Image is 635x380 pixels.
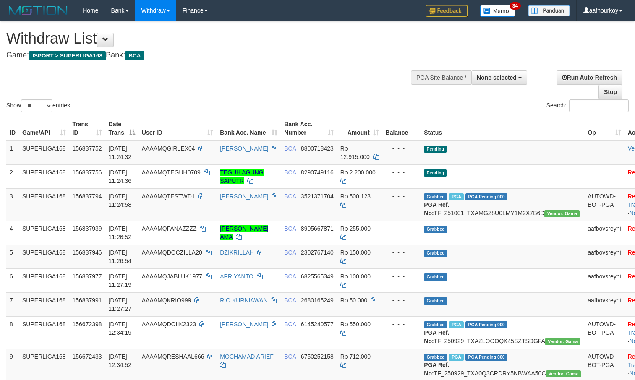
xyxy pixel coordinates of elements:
span: Pending [424,146,447,153]
th: Amount: activate to sort column ascending [337,117,382,141]
span: 156837946 [73,249,102,256]
span: Vendor URL: https://trx31.1velocity.biz [545,338,580,345]
span: 156837756 [73,169,102,176]
span: Copy 2680165249 to clipboard [301,297,334,304]
th: ID [6,117,19,141]
div: - - - [386,224,418,233]
span: BCA [284,193,296,200]
a: [PERSON_NAME] [220,321,268,328]
th: Bank Acc. Name: activate to sort column ascending [217,117,281,141]
span: 156672398 [73,321,102,328]
span: AAAAMQRESHAAL666 [142,353,204,360]
div: PGA Site Balance / [411,70,471,85]
span: Vendor URL: https://trx31.1velocity.biz [546,370,581,377]
td: 8 [6,316,19,349]
span: AAAAMQDOCZILLA20 [142,249,202,256]
span: 156837991 [73,297,102,304]
td: 2 [6,164,19,188]
td: SUPERLIGA168 [19,141,69,165]
td: 3 [6,188,19,221]
th: User ID: activate to sort column ascending [138,117,217,141]
span: BCA [284,249,296,256]
span: ISPORT > SUPERLIGA168 [29,51,106,60]
h1: Withdraw List [6,30,415,47]
span: Rp 12.915.000 [340,145,370,160]
span: [DATE] 11:26:52 [109,225,132,240]
span: AAAAMQFANAZZZZ [142,225,197,232]
span: Grabbed [424,250,447,257]
span: BCA [284,169,296,176]
td: 7 [6,292,19,316]
td: TF_251001_TXAMGZ8U0LMY1M2X7B6D [421,188,584,221]
select: Showentries [21,99,52,112]
span: BCA [284,353,296,360]
b: PGA Ref. No: [424,362,449,377]
span: Marked by aafsoycanthlai [449,354,464,361]
span: 156837752 [73,145,102,152]
a: [PERSON_NAME] AMA [220,225,268,240]
div: - - - [386,320,418,328]
a: Run Auto-Refresh [557,70,622,85]
span: Grabbed [424,226,447,233]
td: aafbovsreyni [584,245,624,268]
td: 6 [6,268,19,292]
img: Feedback.jpg [426,5,468,17]
span: Copy 8905667871 to clipboard [301,225,334,232]
span: PGA Pending [465,354,507,361]
td: aafbovsreyni [584,268,624,292]
span: PGA Pending [465,193,507,200]
span: Marked by aafsoycanthlai [449,321,464,328]
input: Search: [569,99,629,112]
th: Game/API: activate to sort column ascending [19,117,69,141]
span: AAAAMQKRIO999 [142,297,191,304]
span: Pending [424,169,447,177]
th: Op: activate to sort column ascending [584,117,624,141]
label: Search: [546,99,629,112]
td: TF_250929_TXAZLOOOQK45SZTSDGFA [421,316,584,349]
span: Copy 8800718423 to clipboard [301,145,334,152]
img: MOTION_logo.png [6,4,70,17]
span: Copy 2302767140 to clipboard [301,249,334,256]
span: Grabbed [424,273,447,281]
span: [DATE] 12:34:19 [109,321,132,336]
span: None selected [477,74,517,81]
span: 156837977 [73,273,102,280]
a: [PERSON_NAME] [220,193,268,200]
a: MOCHAMAD ARIEF [220,353,274,360]
a: Stop [598,85,622,99]
span: BCA [125,51,144,60]
span: AAAAMQDOIIK2323 [142,321,196,328]
span: Copy 6145240577 to clipboard [301,321,334,328]
span: [DATE] 11:26:54 [109,249,132,264]
span: 34 [510,2,521,10]
span: Rp 100.000 [340,273,371,280]
span: Copy 3521371704 to clipboard [301,193,334,200]
span: BCA [284,145,296,152]
span: Rp 2.200.000 [340,169,376,176]
span: [DATE] 11:24:32 [109,145,132,160]
span: Grabbed [424,297,447,305]
span: AAAAMQGIRLEX04 [142,145,195,152]
span: [DATE] 12:34:52 [109,353,132,368]
div: - - - [386,352,418,361]
td: SUPERLIGA168 [19,221,69,245]
a: [PERSON_NAME] [220,145,268,152]
td: SUPERLIGA168 [19,292,69,316]
span: Vendor URL: https://trx31.1velocity.biz [544,210,580,217]
div: - - - [386,192,418,200]
span: Rp 255.000 [340,225,371,232]
span: [DATE] 11:27:19 [109,273,132,288]
span: BCA [284,321,296,328]
span: Copy 6825565349 to clipboard [301,273,334,280]
span: Rp 50.000 [340,297,368,304]
td: aafbovsreyni [584,221,624,245]
span: 156672433 [73,353,102,360]
b: PGA Ref. No: [424,201,449,216]
span: 156837794 [73,193,102,200]
span: Rp 550.000 [340,321,371,328]
img: panduan.png [528,5,570,16]
span: BCA [284,273,296,280]
td: SUPERLIGA168 [19,164,69,188]
td: AUTOWD-BOT-PGA [584,316,624,349]
b: PGA Ref. No: [424,329,449,344]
